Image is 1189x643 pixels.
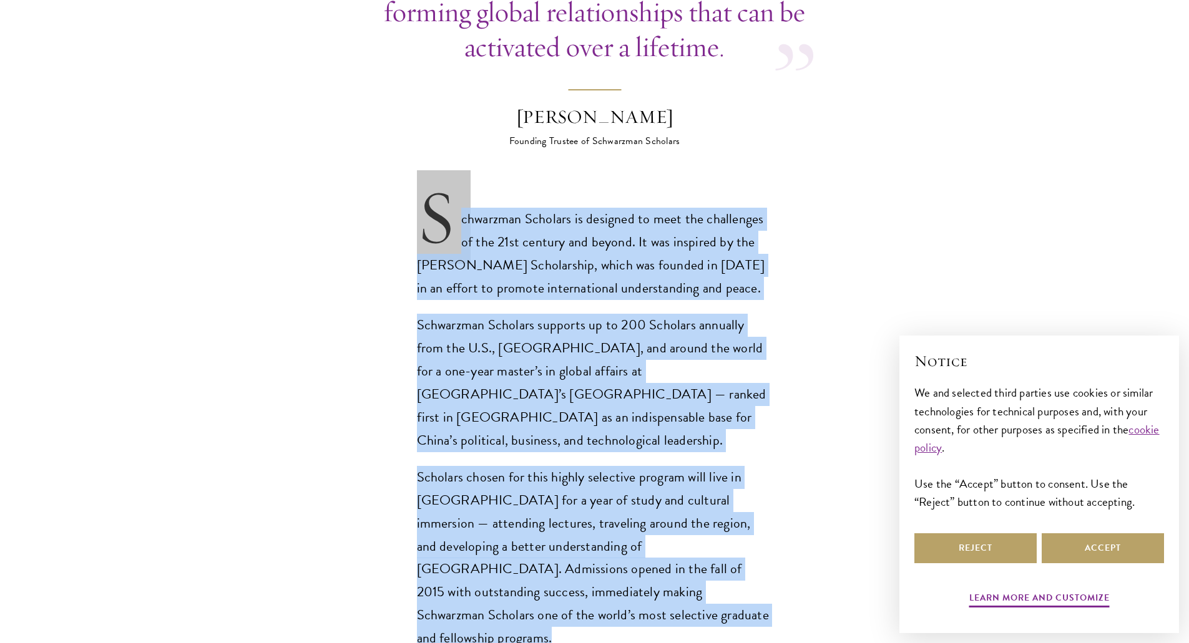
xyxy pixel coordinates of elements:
[914,420,1160,457] a: cookie policy
[969,590,1110,609] button: Learn more and customize
[914,384,1164,510] div: We and selected third parties use cookies or similar technologies for technical purposes and, wit...
[914,351,1164,372] h2: Notice
[417,208,773,300] p: Schwarzman Scholars is designed to meet the challenges of the 21st century and beyond. It was ins...
[914,533,1037,563] button: Reject
[417,314,773,452] p: Schwarzman Scholars supports up to 200 Scholars annually from the U.S., [GEOGRAPHIC_DATA], and ar...
[486,105,704,130] div: [PERSON_NAME]
[1042,533,1164,563] button: Accept
[486,133,704,148] div: Founding Trustee of Schwarzman Scholars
